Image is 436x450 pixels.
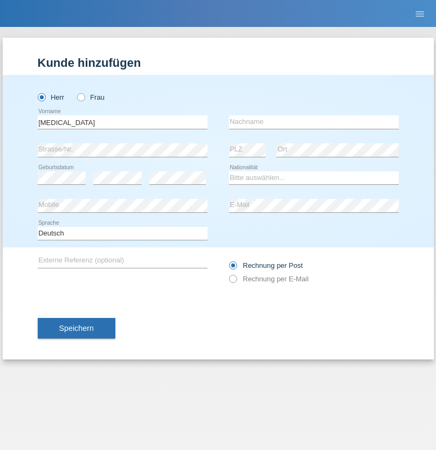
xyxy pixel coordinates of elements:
[38,93,45,100] input: Herr
[229,275,236,288] input: Rechnung per E-Mail
[229,261,303,269] label: Rechnung per Post
[414,9,425,19] i: menu
[59,324,94,333] span: Speichern
[38,93,65,101] label: Herr
[229,261,236,275] input: Rechnung per Post
[38,318,115,338] button: Speichern
[77,93,105,101] label: Frau
[409,10,431,17] a: menu
[38,56,399,70] h1: Kunde hinzufügen
[77,93,84,100] input: Frau
[229,275,309,283] label: Rechnung per E-Mail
